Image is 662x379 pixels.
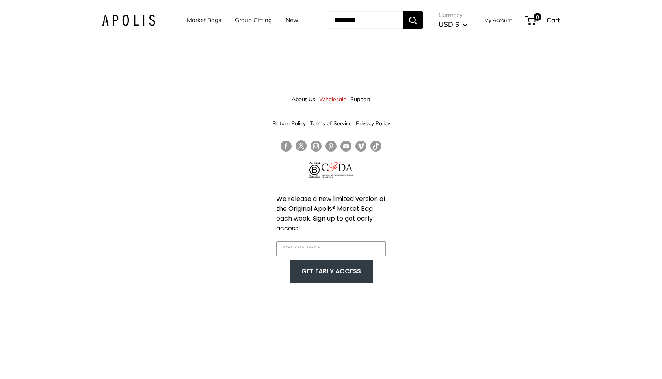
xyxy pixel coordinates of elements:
a: About Us [292,92,315,106]
a: Follow us on Tumblr [370,140,381,152]
a: My Account [484,15,512,25]
input: Search... [328,11,403,29]
span: We release a new limited version of the Original Apolis® Market Bag each week. Sign up to get ear... [276,194,386,233]
a: Follow us on Facebook [281,140,292,152]
img: Certified B Corporation [309,162,320,178]
a: Follow us on Vimeo [355,140,366,152]
button: Search [403,11,423,29]
a: New [286,15,298,26]
a: Follow us on Instagram [311,140,322,152]
span: Cart [547,16,560,24]
input: Enter your email [276,241,386,256]
img: Apolis [102,15,155,26]
a: Privacy Policy [356,116,390,130]
a: Follow us on YouTube [340,140,351,152]
a: Market Bags [187,15,221,26]
span: 0 [534,13,541,21]
a: Follow us on Pinterest [325,140,337,152]
a: Group Gifting [235,15,272,26]
button: USD $ [439,18,467,31]
a: Follow us on Twitter [296,140,307,154]
span: Currency [439,9,467,20]
a: Return Policy [272,116,306,130]
img: Council of Fashion Designers of America Member [322,162,353,178]
a: 0 Cart [526,14,560,26]
a: Terms of Service [310,116,352,130]
a: Support [350,92,370,106]
span: USD $ [439,20,459,28]
a: Wholesale [319,92,346,106]
button: GET EARLY ACCESS [298,264,365,279]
